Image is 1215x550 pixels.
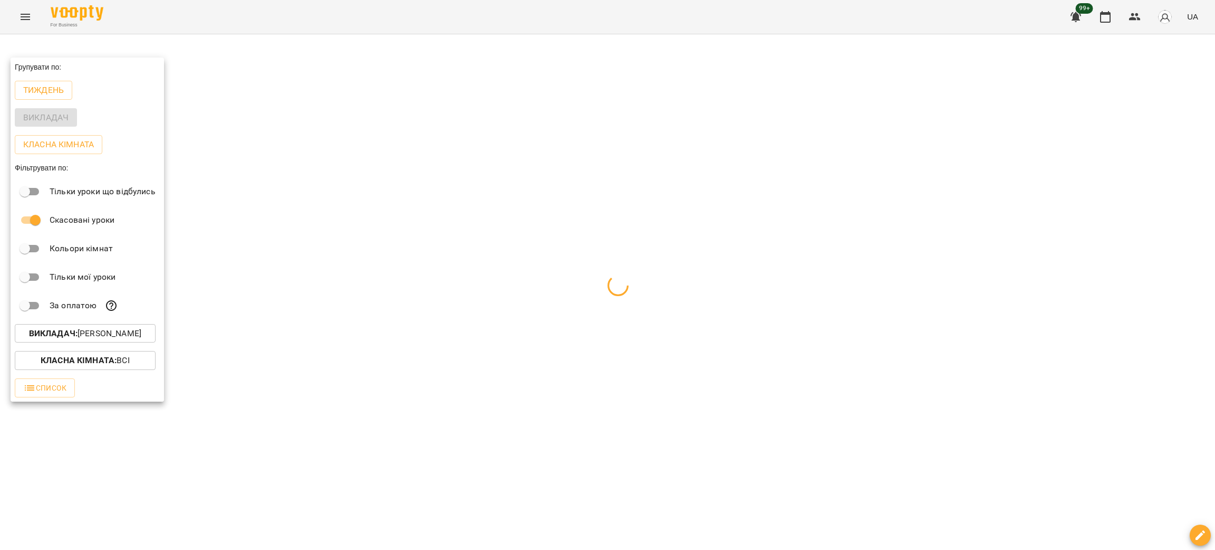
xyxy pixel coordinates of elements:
p: [PERSON_NAME] [29,327,141,340]
b: Класна кімната : [41,355,117,365]
span: Список [23,382,66,394]
p: Скасовані уроки [50,214,114,226]
p: Класна кімната [23,138,94,151]
b: Викладач : [29,328,78,338]
div: Фільтрувати по: [11,158,164,177]
button: Тиждень [15,81,72,100]
button: Список [15,378,75,397]
p: Тільки уроки що відбулись [50,185,156,198]
p: Тільки мої уроки [50,271,115,283]
div: Групувати по: [11,58,164,77]
p: Всі [41,354,130,367]
p: За оплатою [50,299,97,312]
button: Викладач:[PERSON_NAME] [15,324,156,343]
button: Класна кімната [15,135,102,154]
button: Класна кімната:Всі [15,351,156,370]
p: Тиждень [23,84,64,97]
p: Кольори кімнат [50,242,113,255]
